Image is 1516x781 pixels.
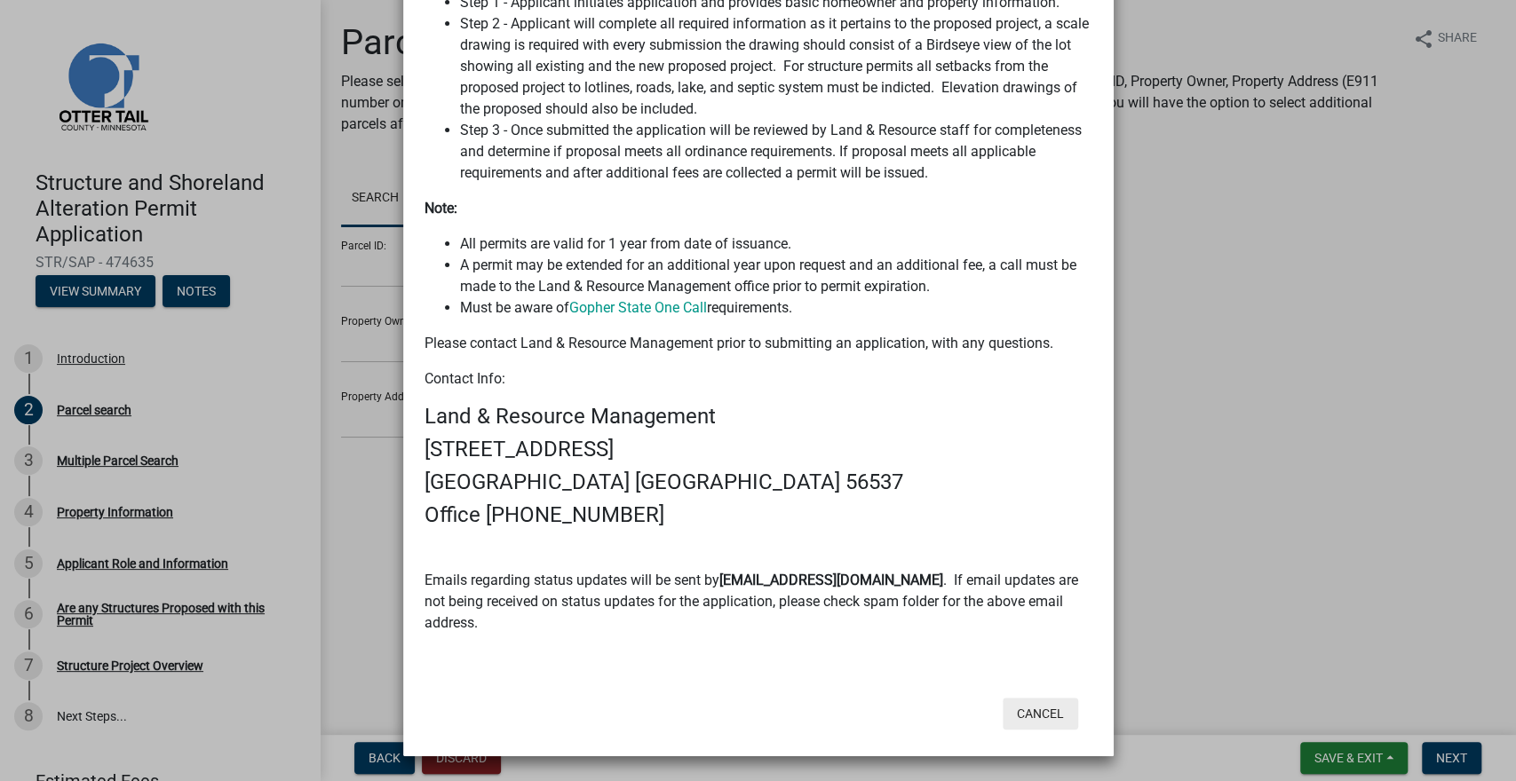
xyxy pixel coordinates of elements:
li: Step 3 - Once submitted the application will be reviewed by Land & Resource staff for completenes... [460,120,1092,184]
li: Must be aware of requirements. [460,297,1092,319]
h4: [GEOGRAPHIC_DATA] [GEOGRAPHIC_DATA] 56537 [425,469,1092,495]
li: A permit may be extended for an additional year upon request and an additional fee, a call must b... [460,255,1092,297]
p: Please contact Land & Resource Management prior to submitting an application, with any questions. [425,333,1092,354]
h4: Land & Resource Management [425,404,1092,430]
p: Emails regarding status updates will be sent by . If email updates are not being received on stat... [425,570,1092,634]
a: Gopher State One Call [569,299,707,316]
strong: Note: [425,200,457,217]
h4: Office [PHONE_NUMBER] [425,502,1092,528]
li: All permits are valid for 1 year from date of issuance. [460,233,1092,255]
strong: [EMAIL_ADDRESS][DOMAIN_NAME] [719,572,943,588]
button: Cancel [1003,698,1078,730]
h4: [STREET_ADDRESS] [425,437,1092,462]
li: Step 2 - Applicant will complete all required information as it pertains to the proposed project,... [460,13,1092,120]
p: Contact Info: [425,368,1092,390]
